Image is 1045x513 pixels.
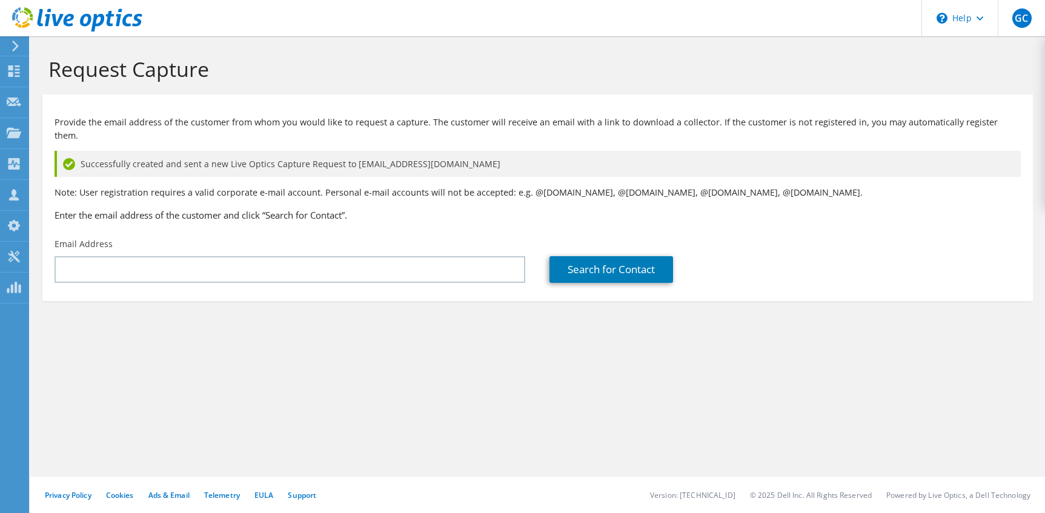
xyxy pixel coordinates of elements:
h1: Request Capture [48,56,1021,82]
a: Privacy Policy [45,490,91,500]
a: Support [288,490,316,500]
p: Provide the email address of the customer from whom you would like to request a capture. The cust... [55,116,1021,142]
a: Search for Contact [549,256,673,283]
span: Successfully created and sent a new Live Optics Capture Request to [EMAIL_ADDRESS][DOMAIN_NAME] [81,157,500,171]
li: © 2025 Dell Inc. All Rights Reserved [750,490,872,500]
a: Telemetry [204,490,240,500]
h3: Enter the email address of the customer and click “Search for Contact”. [55,208,1021,222]
p: Note: User registration requires a valid corporate e-mail account. Personal e-mail accounts will ... [55,186,1021,199]
span: GC [1012,8,1032,28]
a: Cookies [106,490,134,500]
label: Email Address [55,238,113,250]
li: Version: [TECHNICAL_ID] [650,490,735,500]
svg: \n [937,13,947,24]
a: EULA [254,490,273,500]
a: Ads & Email [148,490,190,500]
li: Powered by Live Optics, a Dell Technology [886,490,1030,500]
